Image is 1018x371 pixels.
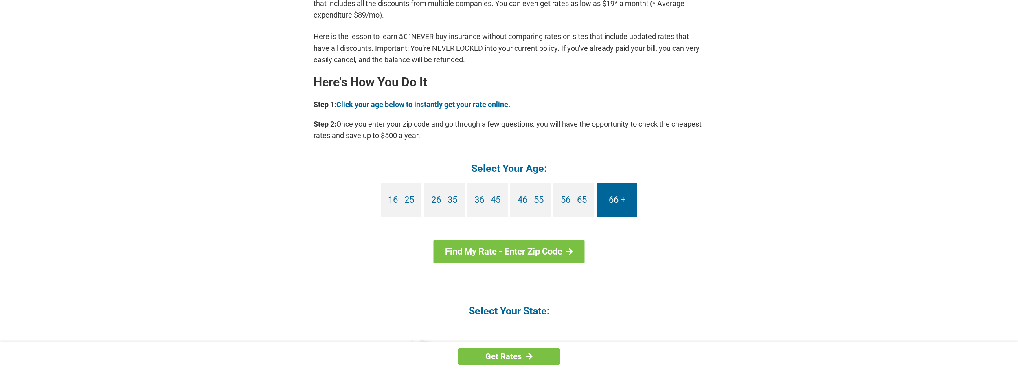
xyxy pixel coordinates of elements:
[314,162,704,175] h4: Select Your Age:
[467,183,508,217] a: 36 - 45
[553,183,594,217] a: 56 - 65
[314,120,336,128] b: Step 2:
[381,183,421,217] a: 16 - 25
[336,100,510,109] a: Click your age below to instantly get your rate online.
[597,183,637,217] a: 66 +
[458,348,560,365] a: Get Rates
[314,304,704,318] h4: Select Your State:
[434,240,585,263] a: Find My Rate - Enter Zip Code
[510,183,551,217] a: 46 - 55
[314,100,336,109] b: Step 1:
[424,183,465,217] a: 26 - 35
[314,119,704,141] p: Once you enter your zip code and go through a few questions, you will have the opportunity to che...
[314,76,704,89] h2: Here's How You Do It
[314,31,704,65] p: Here is the lesson to learn â€“ NEVER buy insurance without comparing rates on sites that include...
